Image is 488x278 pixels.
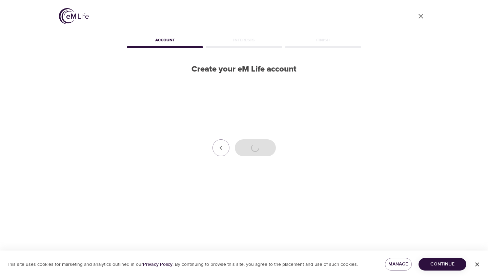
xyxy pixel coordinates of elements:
[419,258,466,271] button: Continue
[385,258,412,271] button: Manage
[413,8,429,24] a: close
[125,64,363,74] h2: Create your eM Life account
[59,8,89,24] img: logo
[390,260,406,269] span: Manage
[424,260,461,269] span: Continue
[143,261,172,267] a: Privacy Policy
